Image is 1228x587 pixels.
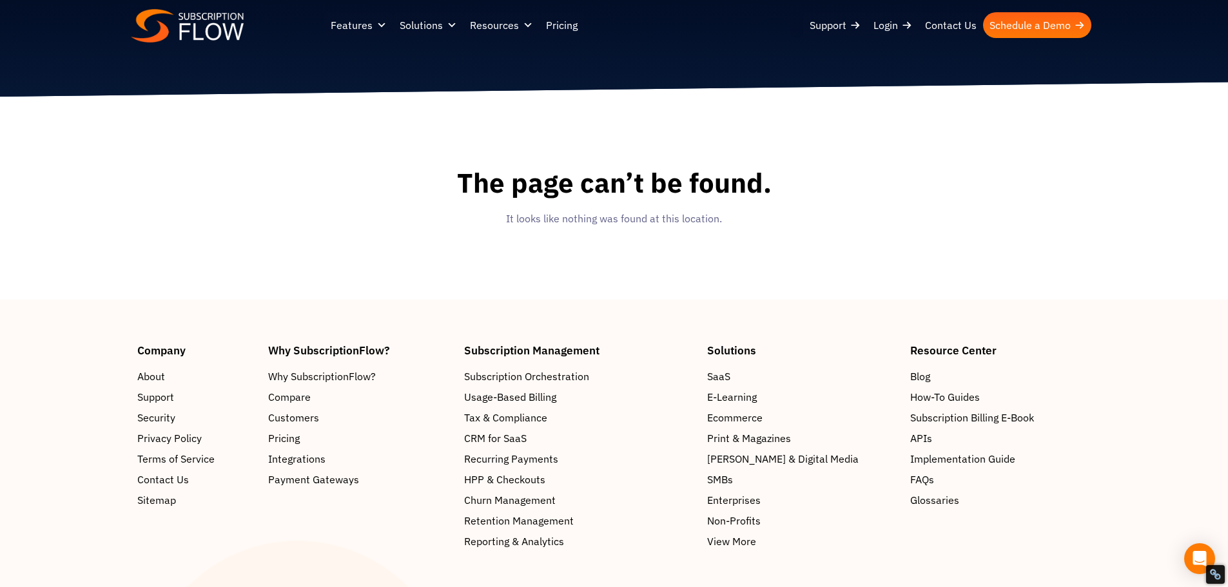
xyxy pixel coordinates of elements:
span: Recurring Payments [464,451,558,467]
span: HPP & Checkouts [464,472,545,487]
a: Usage-Based Billing [464,389,695,405]
a: Ecommerce [707,410,897,425]
a: E-Learning [707,389,897,405]
span: How-To Guides [910,389,980,405]
a: Pricing [540,12,584,38]
a: Blog [910,369,1091,384]
span: Implementation Guide [910,451,1015,467]
span: [PERSON_NAME] & Digital Media [707,451,859,467]
a: How-To Guides [910,389,1091,405]
a: Terms of Service [137,451,256,467]
span: Contact Us [137,472,189,487]
a: Compare [268,389,451,405]
h1: The page can’t be found. [228,166,1001,200]
a: Print & Magazines [707,430,897,446]
a: Contact Us [137,472,256,487]
span: APIs [910,430,932,446]
a: Login [867,12,919,38]
span: Pricing [268,430,300,446]
a: Retention Management [464,513,695,528]
span: CRM for SaaS [464,430,527,446]
span: Print & Magazines [707,430,791,446]
a: Security [137,410,256,425]
a: Privacy Policy [137,430,256,446]
span: Terms of Service [137,451,215,467]
span: Support [137,389,174,405]
a: Glossaries [910,492,1091,508]
a: Why SubscriptionFlow? [268,369,451,384]
a: Implementation Guide [910,451,1091,467]
a: About [137,369,256,384]
a: APIs [910,430,1091,446]
a: Contact Us [919,12,983,38]
a: HPP & Checkouts [464,472,695,487]
span: Compare [268,389,311,405]
a: Support [137,389,256,405]
span: Churn Management [464,492,556,508]
a: Customers [268,410,451,425]
span: Privacy Policy [137,430,202,446]
span: Glossaries [910,492,959,508]
span: Ecommerce [707,410,763,425]
span: Usage-Based Billing [464,389,556,405]
a: [PERSON_NAME] & Digital Media [707,451,897,467]
span: Retention Management [464,513,574,528]
h4: Solutions [707,345,897,356]
a: Enterprises [707,492,897,508]
h4: Why SubscriptionFlow? [268,345,451,356]
a: Resources [463,12,540,38]
a: Support [803,12,867,38]
a: Churn Management [464,492,695,508]
h4: Subscription Management [464,345,695,356]
a: Schedule a Demo [983,12,1091,38]
a: CRM for SaaS [464,430,695,446]
span: Subscription Orchestration [464,369,589,384]
a: Features [324,12,393,38]
span: Payment Gateways [268,472,359,487]
span: Integrations [268,451,326,467]
h4: Resource Center [910,345,1091,356]
div: Open Intercom Messenger [1184,543,1215,574]
span: Security [137,410,175,425]
span: Enterprises [707,492,761,508]
a: Tax & Compliance [464,410,695,425]
a: Pricing [268,430,451,446]
a: Subscription Orchestration [464,369,695,384]
a: Solutions [393,12,463,38]
a: Reporting & Analytics [464,534,695,549]
span: About [137,369,165,384]
span: E-Learning [707,389,757,405]
a: Recurring Payments [464,451,695,467]
span: SMBs [707,472,733,487]
h4: Company [137,345,256,356]
span: View More [707,534,756,549]
span: Sitemap [137,492,176,508]
span: Subscription Billing E-Book [910,410,1034,425]
span: Blog [910,369,930,384]
span: Tax & Compliance [464,410,547,425]
span: Customers [268,410,319,425]
a: Non-Profits [707,513,897,528]
a: SMBs [707,472,897,487]
a: Integrations [268,451,451,467]
span: Why SubscriptionFlow? [268,369,376,384]
a: FAQs [910,472,1091,487]
div: Restore Info Box &#10;&#10;NoFollow Info:&#10; META-Robots NoFollow: &#09;false&#10; META-Robots ... [1209,568,1222,581]
a: View More [707,534,897,549]
p: It looks like nothing was found at this location. [228,211,1001,226]
a: Payment Gateways [268,472,451,487]
a: Subscription Billing E-Book [910,410,1091,425]
span: Non-Profits [707,513,761,528]
span: SaaS [707,369,730,384]
span: FAQs [910,472,934,487]
span: Reporting & Analytics [464,534,564,549]
a: Sitemap [137,492,256,508]
a: SaaS [707,369,897,384]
